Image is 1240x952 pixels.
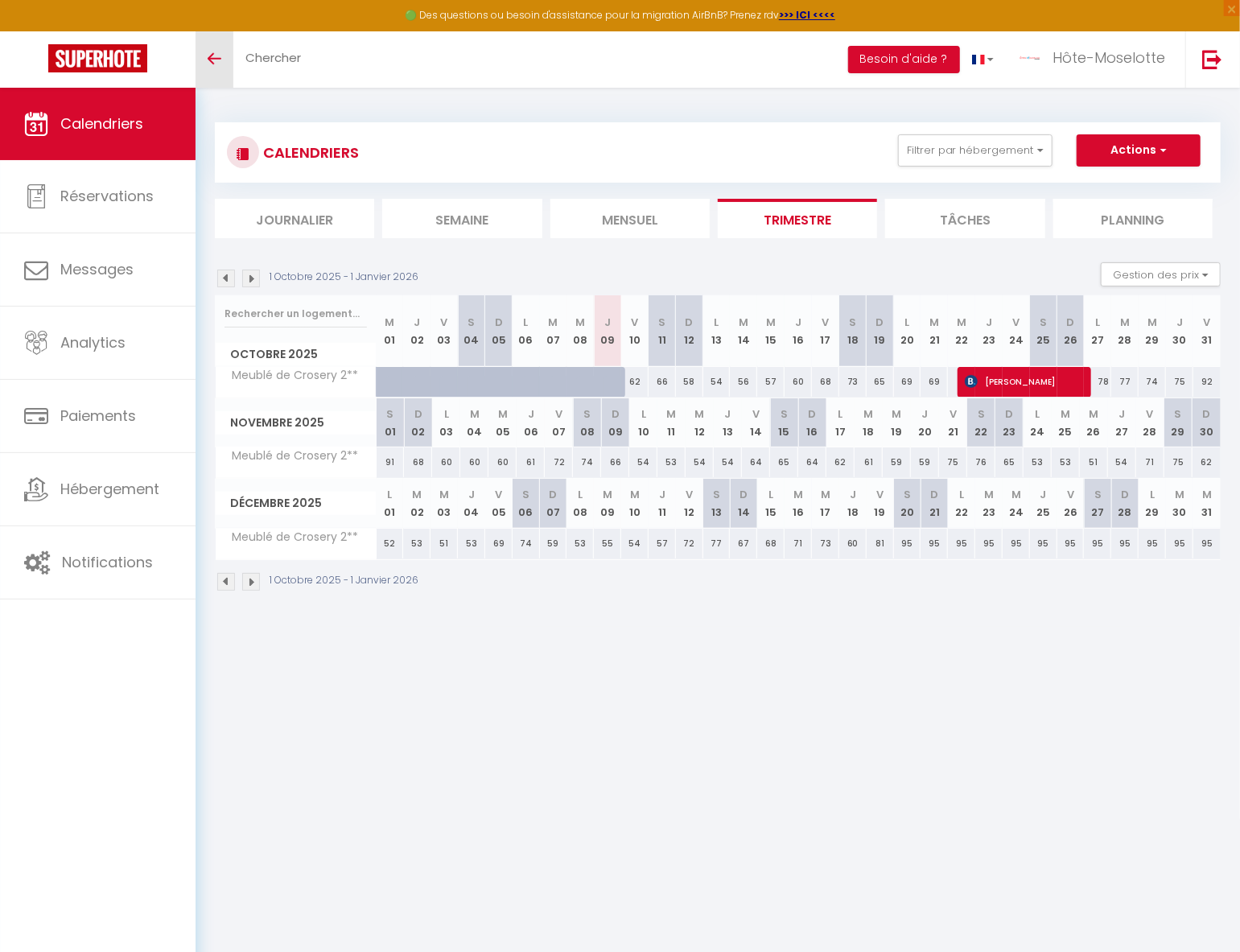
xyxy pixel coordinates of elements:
[1052,398,1080,447] th: 25
[984,487,994,502] abbr: M
[995,447,1024,477] div: 65
[48,44,147,72] img: Super Booking
[770,447,798,477] div: 65
[1030,479,1057,528] th: 25
[667,406,677,422] abbr: M
[601,398,629,447] th: 09
[838,406,842,422] abbr: L
[703,295,731,367] th: 13
[876,315,884,330] abbr: D
[892,406,901,422] abbr: M
[921,529,948,558] div: 95
[757,295,785,367] th: 15
[849,315,856,330] abbr: S
[867,529,894,558] div: 81
[785,479,812,528] th: 16
[1202,487,1212,502] abbr: M
[1166,367,1193,397] div: 75
[867,295,894,367] th: 19
[1030,295,1057,367] th: 25
[1094,487,1102,502] abbr: S
[218,367,363,385] span: Meublé de Crosery 2**
[659,487,665,502] abbr: J
[957,315,966,330] abbr: M
[929,315,939,330] abbr: M
[793,487,803,502] abbr: M
[575,315,585,330] abbr: M
[1166,479,1193,528] th: 30
[1136,447,1164,477] div: 71
[839,479,867,528] th: 18
[432,398,460,447] th: 03
[270,573,418,588] p: 1 Octobre 2025 - 1 Janvier 2026
[621,295,649,367] th: 10
[468,487,475,502] abbr: J
[216,343,376,366] span: Octobre 2025
[1067,315,1075,330] abbr: D
[522,487,529,502] abbr: S
[513,295,540,367] th: 06
[1111,367,1139,397] div: 77
[676,295,703,367] th: 12
[911,398,939,447] th: 20
[629,398,657,447] th: 10
[601,447,629,477] div: 66
[245,49,301,66] span: Chercher
[540,295,567,367] th: 07
[725,406,731,422] abbr: J
[641,406,646,422] abbr: L
[1057,479,1085,528] th: 26
[894,295,921,367] th: 20
[959,487,964,502] abbr: L
[839,367,867,397] div: 73
[1003,529,1030,558] div: 95
[1024,447,1052,477] div: 53
[1166,529,1193,558] div: 95
[430,295,458,367] th: 03
[911,447,939,477] div: 59
[629,447,657,477] div: 54
[1204,315,1211,330] abbr: V
[752,406,760,422] abbr: V
[594,295,621,367] th: 09
[850,487,856,502] abbr: J
[1018,46,1042,70] img: ...
[742,447,770,477] div: 64
[676,529,703,558] div: 72
[377,295,404,367] th: 01
[439,487,449,502] abbr: M
[458,295,485,367] th: 04
[975,529,1003,558] div: 95
[686,398,714,447] th: 12
[975,295,1003,367] th: 23
[715,315,719,330] abbr: L
[1139,367,1166,397] div: 74
[548,315,558,330] abbr: M
[1147,406,1154,422] abbr: V
[948,529,975,558] div: 95
[730,529,757,558] div: 67
[498,406,508,422] abbr: M
[1111,529,1139,558] div: 95
[1202,49,1222,69] img: logout
[1108,447,1136,477] div: 54
[485,295,513,367] th: 05
[460,447,488,477] div: 60
[441,315,448,330] abbr: V
[812,479,839,528] th: 17
[730,367,757,397] div: 56
[658,315,665,330] abbr: S
[495,315,503,330] abbr: D
[1003,295,1030,367] th: 24
[550,199,710,238] li: Mensuel
[1139,479,1166,528] th: 29
[948,295,975,367] th: 22
[839,529,867,558] div: 60
[1011,487,1021,502] abbr: M
[1147,315,1157,330] abbr: M
[995,398,1024,447] th: 23
[566,295,594,367] th: 08
[1012,315,1020,330] abbr: V
[649,295,676,367] th: 11
[686,487,693,502] abbr: V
